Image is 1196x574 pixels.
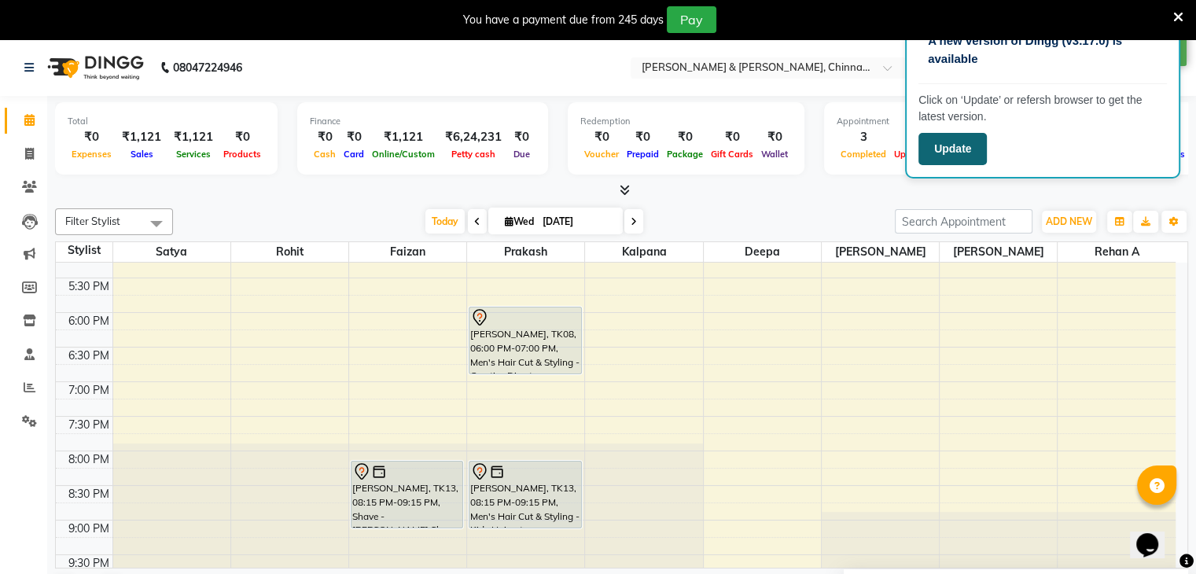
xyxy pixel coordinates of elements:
div: ₹0 [68,128,116,146]
span: Rohit [231,242,348,262]
b: 08047224946 [173,46,242,90]
div: 5:30 PM [65,278,112,295]
span: Petty cash [447,149,499,160]
div: 9:30 PM [65,555,112,572]
div: 7:30 PM [65,417,112,433]
span: Services [172,149,215,160]
span: Prepaid [623,149,663,160]
div: 7:00 PM [65,382,112,399]
span: Card [340,149,368,160]
span: Filter Stylist [65,215,120,227]
input: 2025-09-03 [538,210,616,234]
input: Search Appointment [895,209,1032,234]
div: ₹0 [623,128,663,146]
button: Update [918,133,987,165]
span: Products [219,149,265,160]
div: ₹0 [219,128,265,146]
span: Today [425,209,465,234]
div: You have a payment due from 245 days [463,12,664,28]
span: Completed [837,149,890,160]
div: Appointment [837,115,1032,128]
img: logo [40,46,148,90]
div: [PERSON_NAME], TK13, 08:15 PM-09:15 PM, Shave - [PERSON_NAME] Shape-Up [351,462,463,528]
span: Due [510,149,534,160]
div: Finance [310,115,535,128]
div: [PERSON_NAME], TK08, 06:00 PM-07:00 PM, Men's Hair Cut & Styling - Creative Director [DEMOGRAPHIC... [469,307,581,373]
span: Kalpana [585,242,702,262]
div: ₹1,121 [368,128,439,146]
iframe: chat widget [1130,511,1180,558]
div: ₹0 [580,128,623,146]
div: Total [68,115,265,128]
div: ₹0 [707,128,757,146]
div: Stylist [56,242,112,259]
span: [PERSON_NAME] [940,242,1057,262]
div: 6:30 PM [65,348,112,364]
span: ADD NEW [1046,215,1092,227]
span: Wallet [757,149,792,160]
span: Faizan [349,242,466,262]
div: ₹1,121 [116,128,167,146]
span: Expenses [68,149,116,160]
span: Satya [113,242,230,262]
div: ₹1,121 [167,128,219,146]
div: ₹0 [508,128,535,146]
span: Gift Cards [707,149,757,160]
div: 8:00 PM [65,451,112,468]
span: Sales [127,149,157,160]
span: [PERSON_NAME] [822,242,939,262]
span: Wed [501,215,538,227]
div: 8:30 PM [65,486,112,502]
div: Redemption [580,115,792,128]
div: ₹0 [757,128,792,146]
div: ₹6,24,231 [439,128,508,146]
span: Online/Custom [368,149,439,160]
div: [PERSON_NAME], TK13, 08:15 PM-09:15 PM, Men's Hair Cut & Styling - Kids Haircut [469,462,581,528]
div: 3 [837,128,890,146]
p: A new version of Dingg (v3.17.0) is available [928,32,1157,68]
div: 9:00 PM [65,521,112,537]
button: ADD NEW [1042,211,1096,233]
span: Deepa [704,242,821,262]
div: ₹0 [310,128,340,146]
span: Package [663,149,707,160]
span: Upcoming [890,149,941,160]
button: Pay [667,6,716,33]
span: Voucher [580,149,623,160]
div: 11 [890,128,941,146]
span: Prakash [467,242,584,262]
span: Cash [310,149,340,160]
div: ₹0 [340,128,368,146]
div: ₹0 [663,128,707,146]
span: Rehan A [1058,242,1176,262]
p: Click on ‘Update’ or refersh browser to get the latest version. [918,92,1167,125]
div: 6:00 PM [65,313,112,329]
